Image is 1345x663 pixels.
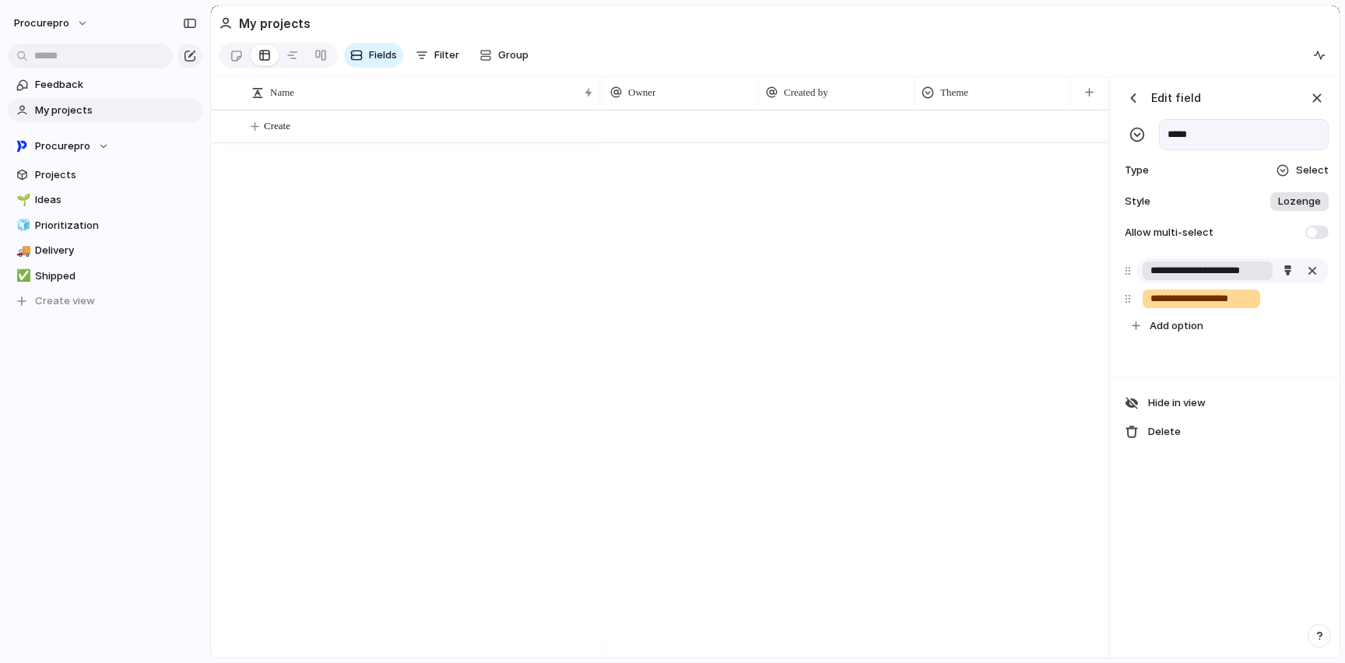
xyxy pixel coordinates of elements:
button: Procurepro [8,135,202,158]
span: Add option [1150,318,1203,334]
span: Feedback [35,77,197,93]
button: Hide in view [1118,390,1335,416]
span: Create view [35,293,95,309]
span: Procurepro [35,139,90,154]
span: Filter [434,47,459,63]
button: Add option [1126,313,1330,339]
button: ✅ [14,268,30,284]
span: Theme [940,85,968,100]
a: ✅Shipped [8,265,202,288]
div: 🌱 [16,191,27,209]
span: Style [1122,194,1156,209]
button: procurepro [7,11,97,36]
div: 🧊 [16,216,27,234]
button: Delete [1118,419,1335,445]
button: 🚚 [14,243,30,258]
h3: Edit field [1151,89,1201,106]
span: Projects [35,167,197,183]
a: Feedback [8,73,202,96]
span: Select [1296,163,1329,178]
h2: My projects [239,14,311,33]
span: Hide in view [1148,395,1206,411]
a: Projects [8,163,202,187]
span: Ideas [35,192,197,208]
a: 🌱Ideas [8,188,202,212]
span: Name [270,85,294,100]
a: 🧊Prioritization [8,214,202,237]
div: 🚚 [16,242,27,260]
a: 🚚Delivery [8,239,202,262]
button: Fields [344,43,403,68]
span: Delete [1148,424,1181,440]
span: Fields [369,47,397,63]
div: ✅ [16,267,27,285]
button: Group [472,43,536,68]
span: Type [1122,163,1156,178]
span: My projects [35,103,197,118]
button: Create [227,110,1133,142]
span: procurepro [14,16,69,31]
span: Created by [784,85,828,100]
button: 🌱 [14,192,30,208]
span: Group [498,47,529,63]
button: Create view [8,289,202,313]
span: Delivery [35,243,197,258]
span: Prioritization [35,218,197,233]
span: Shipped [35,268,197,284]
span: Owner [628,85,655,100]
span: Allow multi-select [1122,225,1213,240]
a: My projects [8,99,202,122]
button: 🧊 [14,218,30,233]
span: Lozenge [1278,194,1321,209]
button: Filter [409,43,465,68]
span: Create [264,118,290,134]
